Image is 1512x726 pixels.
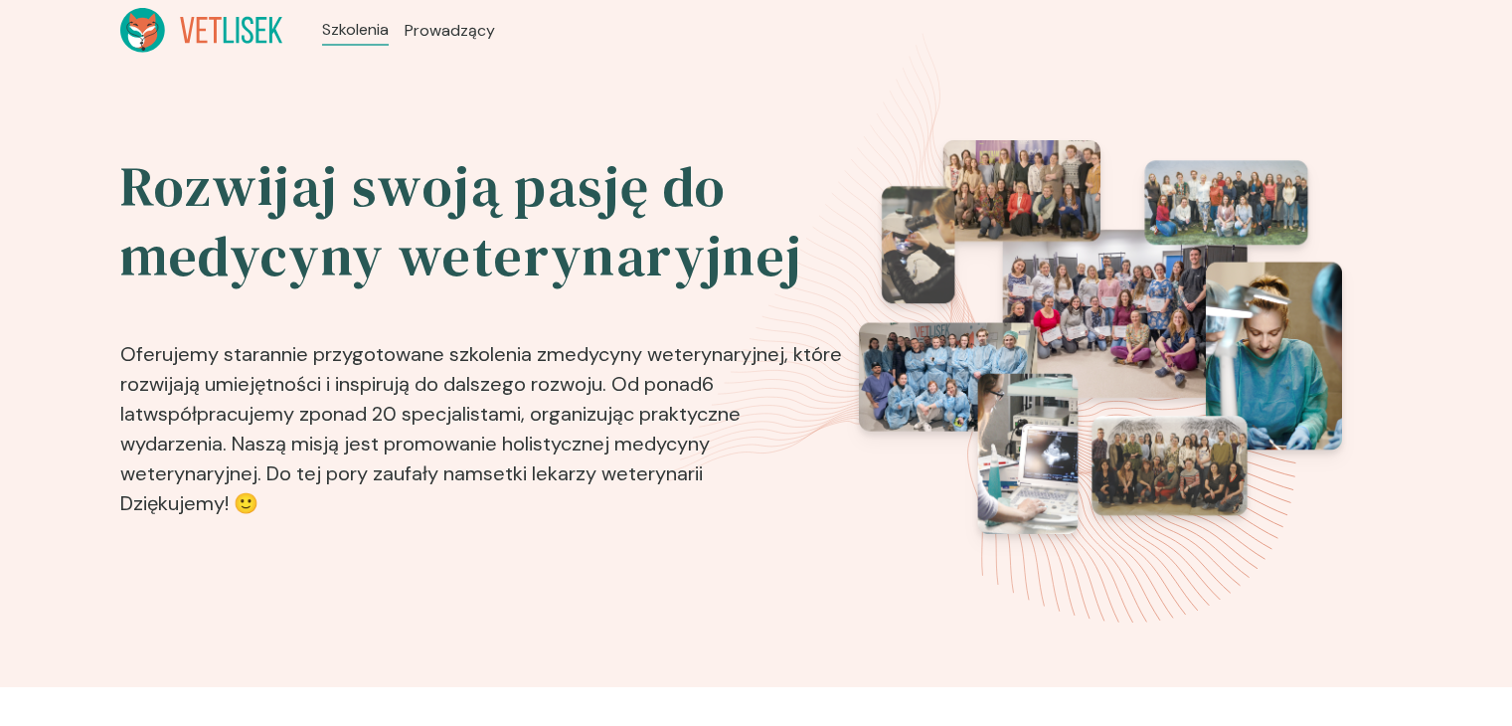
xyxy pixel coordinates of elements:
h2: Rozwijaj swoją pasję do medycyny weterynaryjnej [120,152,846,291]
b: medycyny weterynaryjnej [547,341,784,367]
a: Prowadzący [405,19,495,43]
b: ponad 20 specjalistami [309,401,521,427]
b: setki lekarzy weterynarii [483,460,703,486]
a: Szkolenia [322,18,389,42]
p: Oferujemy starannie przygotowane szkolenia z , które rozwijają umiejętności i inspirują do dalsze... [120,307,846,526]
img: eventsPhotosRoll2.png [859,140,1342,534]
